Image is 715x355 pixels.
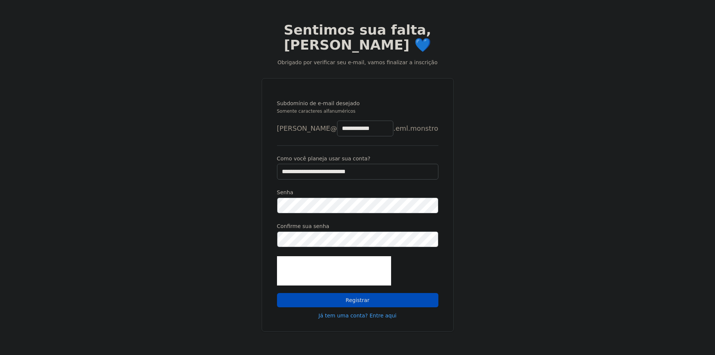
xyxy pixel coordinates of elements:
font: Subdomínio de e-mail desejado [277,100,360,106]
font: Somente caracteres alfanuméricos [277,109,356,114]
font: Obrigado por verificar seu e-mail, vamos finalizar a inscrição [277,59,437,65]
a: Já tem uma conta? Entre aqui [319,312,397,319]
font: .eml.monstro [393,124,438,132]
font: [PERSON_NAME] [277,124,333,132]
font: Já tem uma conta? Entre aqui [319,313,397,319]
font: Sentimos sua falta, [PERSON_NAME] 💙 [284,22,431,53]
font: Confirme sua senha [277,223,330,229]
button: Registrar [277,293,438,307]
font: Registrar [346,297,369,303]
font: Senha [277,189,294,195]
font: Como você planeja usar sua conta? [277,156,370,162]
iframe: reCAPTCHA [277,256,391,286]
font: @ [330,124,337,132]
